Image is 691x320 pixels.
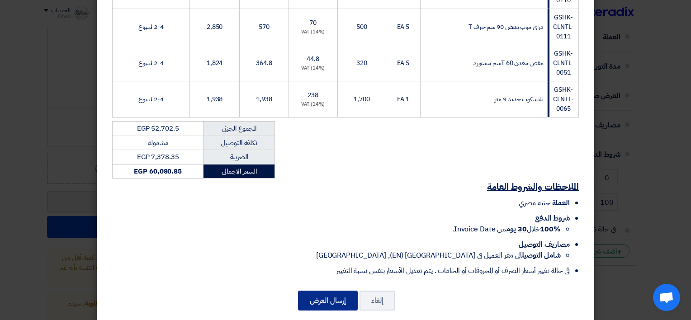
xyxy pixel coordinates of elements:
span: 320 [356,58,367,68]
li: الى مقر العميل في [GEOGRAPHIC_DATA] (EN), [GEOGRAPHIC_DATA] [112,250,561,261]
span: تليسكوب حديد 9 متر [495,94,543,104]
span: 2,850 [207,22,223,32]
div: (14%) VAT [293,28,334,36]
span: 1,938 [207,94,223,104]
span: دراى موب مقص 90 سم حرف T [469,22,544,32]
td: المجموع الجزئي [204,122,275,136]
span: 2-4 اسبوع [138,22,164,32]
span: 1,824 [207,58,223,68]
span: شروط الدفع [535,213,570,224]
td: الضريبة [204,150,275,165]
span: 2-4 اسبوع [138,94,164,104]
td: تكلفه التوصيل [204,136,275,150]
td: GSHK-CLNTL-0111 [547,9,578,45]
td: GSHK-CLNTL-0051 [547,45,578,81]
button: إلغاء [360,291,395,311]
span: جنيه مصري [519,198,550,208]
span: 570 [259,22,270,32]
li: فى حالة تغيير أسعار الصرف أو المحروقات أو الخامات . يتم تعديل الأسعار بنفس نسبة التغيير [112,265,570,276]
div: (14%) VAT [293,101,334,108]
u: الملاحظات والشروط العامة [487,180,579,193]
span: 1,938 [256,94,272,104]
span: خلال من Invoice Date. [452,224,561,235]
div: Open chat [653,284,680,311]
span: 44.8 [307,54,319,64]
button: إرسال العرض [298,291,358,311]
span: 2-4 اسبوع [138,58,164,68]
span: 5 EA [397,58,410,68]
span: مشموله [148,138,168,148]
span: 70 [309,18,317,28]
td: GSHK-CLNTL-0065 [547,81,578,118]
span: 364.8 [256,58,272,68]
span: 1,700 [354,94,370,104]
span: 500 [356,22,367,32]
span: مقص معدن T 60سم مستورد [473,58,544,68]
div: (14%) VAT [293,65,334,72]
strong: شامل التوصيل [522,250,561,261]
span: مصاريف التوصيل [519,239,570,250]
u: 30 يوم [506,224,526,235]
span: EGP 7,378.35 [137,152,179,162]
span: العملة [552,198,570,208]
span: 5 EA [397,22,410,32]
strong: EGP 60,080.85 [134,166,182,176]
span: 238 [308,90,318,100]
strong: 100% [540,224,561,235]
td: السعر الاجمالي [204,164,275,179]
td: EGP 52,702.5 [113,122,204,136]
span: 1 EA [397,94,410,104]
